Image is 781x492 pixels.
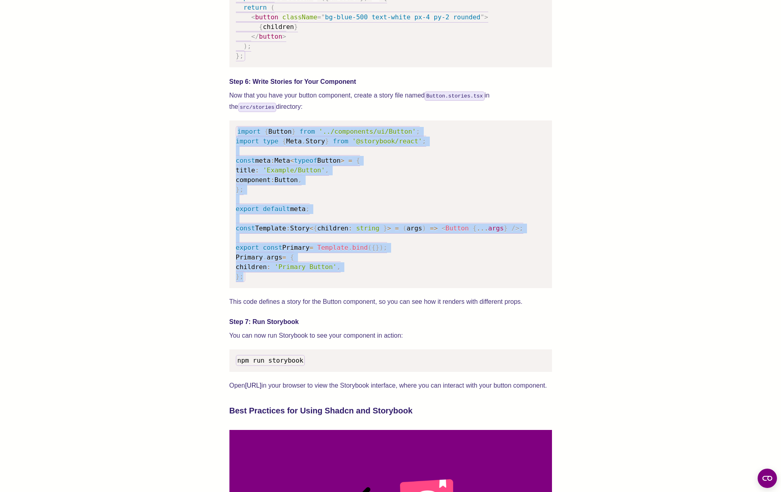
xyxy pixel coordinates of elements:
[325,13,480,21] span: bg-blue-500 text-white px-4 py-2 rounded
[255,13,279,21] span: button
[275,176,298,184] span: Button
[317,13,321,21] span: =
[310,244,314,251] span: =
[473,224,477,232] span: {
[294,23,298,31] span: }
[406,224,422,232] span: args
[236,176,271,184] span: component
[480,13,484,21] span: "
[229,317,552,327] h4: Step 7: Run Storybook
[519,224,523,232] span: ;
[425,91,484,101] code: Button.stories.tsx
[375,244,379,251] span: }
[255,157,271,164] span: meta
[255,166,259,174] span: :
[236,157,255,164] span: const
[229,330,552,341] p: You can now run Storybook to see your component in action:
[237,357,304,364] span: npm run storybook
[290,224,309,232] span: Story
[430,224,437,232] span: =>
[294,157,317,164] span: typeof
[306,205,310,213] span: ;
[251,33,259,40] span: </
[236,263,267,271] span: children
[229,380,552,391] p: Open in your browser to view the Storybook interface, where you can interact with your button com...
[282,244,309,251] span: Primary
[758,469,777,488] button: Open CMP widget
[321,13,325,21] span: "
[263,205,290,213] span: default
[333,137,348,145] span: from
[263,137,279,145] span: type
[282,33,286,40] span: >
[356,224,379,232] span: string
[282,137,286,145] span: {
[269,128,292,135] span: Button
[263,166,325,174] span: 'Example/Button'
[325,166,329,174] span: ,
[290,205,306,213] span: meta
[372,244,376,251] span: {
[395,224,399,232] span: =
[236,244,259,251] span: export
[319,128,416,135] span: '../components/ui/Button'
[298,176,302,184] span: ,
[488,224,504,232] span: args
[422,224,426,232] span: )
[244,4,267,11] span: return
[236,186,240,193] span: }
[229,296,552,307] p: This code defines a story for the Button component, so you can see how it renders with different ...
[352,244,368,251] span: bind
[271,176,275,184] span: :
[263,253,267,261] span: .
[477,224,488,232] span: ...
[229,404,552,417] h3: Best Practices for Using Shadcn and Storybook
[286,224,290,232] span: :
[236,205,259,213] span: export
[255,224,286,232] span: Template
[236,224,255,232] span: const
[317,157,341,164] span: Button
[229,77,552,87] h4: Step 6: Write Stories for Your Component
[275,157,290,164] span: Meta
[236,253,263,261] span: Primary
[271,157,275,164] span: :
[247,42,251,50] span: ;
[240,186,244,193] span: ;
[245,382,262,389] a: [URL]
[416,128,420,135] span: ;
[422,137,426,145] span: ;
[446,224,469,232] span: Button
[512,224,519,232] span: />
[356,157,360,164] span: {
[325,137,329,145] span: }
[251,13,255,21] span: <
[306,137,325,145] span: Story
[286,137,302,145] span: Meta
[240,52,244,60] span: ;
[383,224,387,232] span: }
[259,33,282,40] span: button
[282,253,286,261] span: =
[383,244,387,251] span: ;
[271,4,275,11] span: (
[264,128,269,135] span: {
[442,224,446,232] span: <
[236,166,255,174] span: title
[240,273,244,280] span: ;
[348,157,352,164] span: =
[244,42,248,50] span: )
[403,224,407,232] span: (
[259,23,263,31] span: {
[387,224,391,232] span: >
[267,253,283,261] span: args
[282,13,317,21] span: className
[236,137,259,145] span: import
[348,244,352,251] span: .
[263,23,294,31] span: children
[313,224,317,232] span: {
[290,157,294,164] span: <
[484,13,488,21] span: >
[236,273,240,280] span: }
[236,52,240,60] span: }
